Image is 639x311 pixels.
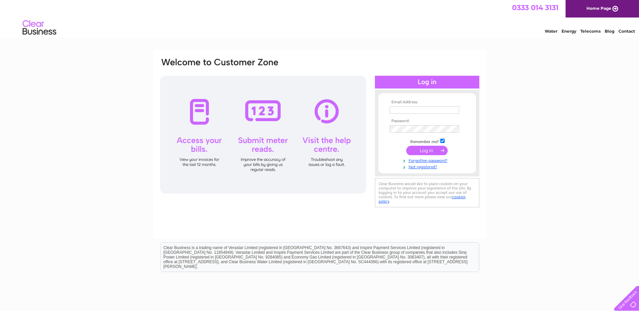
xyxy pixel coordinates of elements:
a: Blog [605,29,614,34]
img: logo.png [22,18,57,38]
a: 0333 014 3131 [512,3,558,12]
a: Contact [618,29,635,34]
div: Clear Business is a trading name of Verastar Limited (registered in [GEOGRAPHIC_DATA] No. 3667643... [161,4,479,33]
a: Forgotten password? [390,157,466,163]
a: Water [545,29,557,34]
a: cookies policy [379,195,466,204]
a: Not registered? [390,163,466,170]
th: Password: [388,119,466,124]
a: Energy [562,29,576,34]
th: Email Address: [388,100,466,105]
td: Remember me? [388,138,466,144]
div: Clear Business would like to place cookies on your computer to improve your experience of the sit... [375,178,479,207]
a: Telecoms [580,29,601,34]
input: Submit [406,146,448,155]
